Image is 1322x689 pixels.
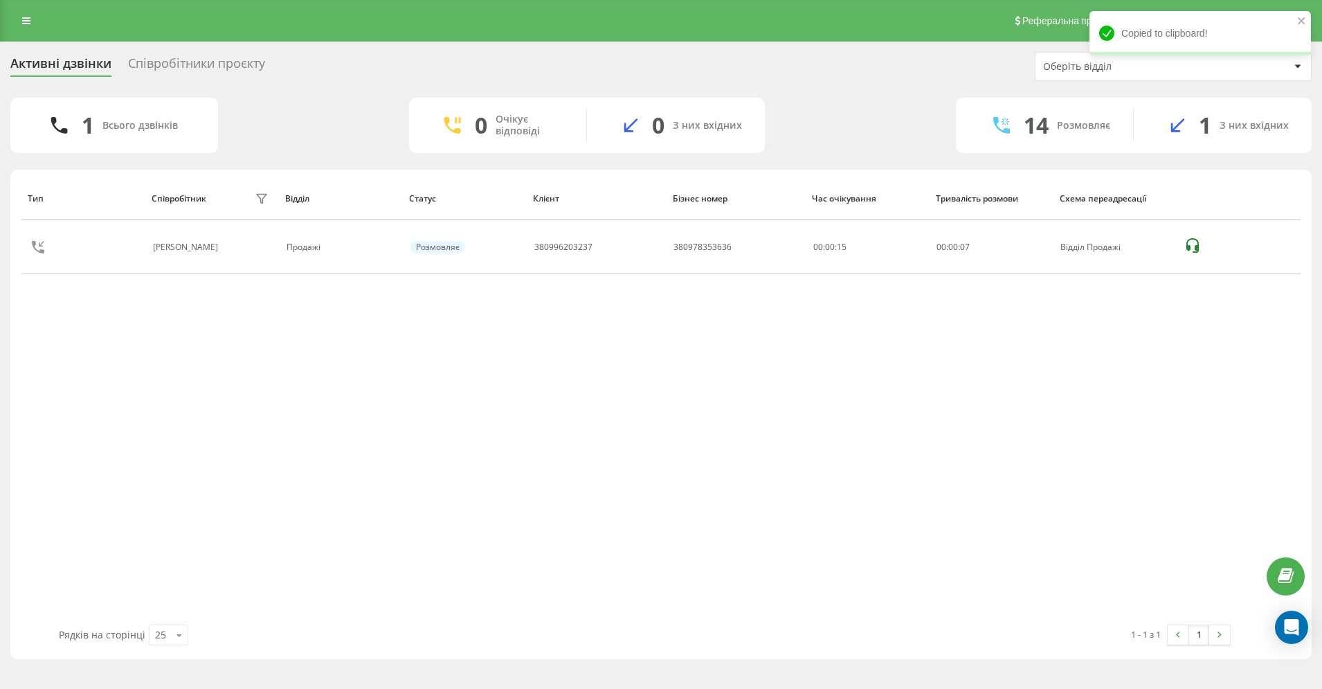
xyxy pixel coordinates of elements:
[948,241,958,253] span: 00
[673,194,799,204] div: Бізнес номер
[153,242,221,252] div: [PERSON_NAME]
[1043,61,1208,73] div: Оберіть відділ
[1022,15,1124,26] span: Реферальна програма
[1275,611,1308,644] div: Open Intercom Messenger
[1188,625,1209,645] a: 1
[1024,112,1049,138] div: 14
[155,628,166,642] div: 25
[1199,112,1211,138] div: 1
[652,112,664,138] div: 0
[813,242,922,252] div: 00:00:15
[475,112,487,138] div: 0
[812,194,923,204] div: Час очікування
[1089,11,1311,55] div: Copied to clipboard!
[10,56,111,78] div: Активні дзвінки
[1060,242,1169,252] div: Відділ Продажі
[1057,120,1110,132] div: Розмовляє
[673,120,742,132] div: З них вхідних
[1131,627,1161,641] div: 1 - 1 з 1
[1220,120,1289,132] div: З них вхідних
[152,194,206,204] div: Співробітник
[673,242,732,252] div: 380978353636
[28,194,138,204] div: Тип
[496,114,565,137] div: Очікує відповіді
[82,112,94,138] div: 1
[287,242,395,252] div: Продажі
[128,56,265,78] div: Співробітники проєкту
[409,194,520,204] div: Статус
[936,242,970,252] div: : :
[410,241,465,253] div: Розмовляє
[936,194,1047,204] div: Тривалість розмови
[1060,194,1170,204] div: Схема переадресації
[960,241,970,253] span: 07
[533,194,660,204] div: Клієнт
[59,628,145,641] span: Рядків на сторінці
[534,242,592,252] div: 380996203237
[285,194,396,204] div: Відділ
[102,120,178,132] div: Всього дзвінків
[1297,15,1307,28] button: close
[936,241,946,253] span: 00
